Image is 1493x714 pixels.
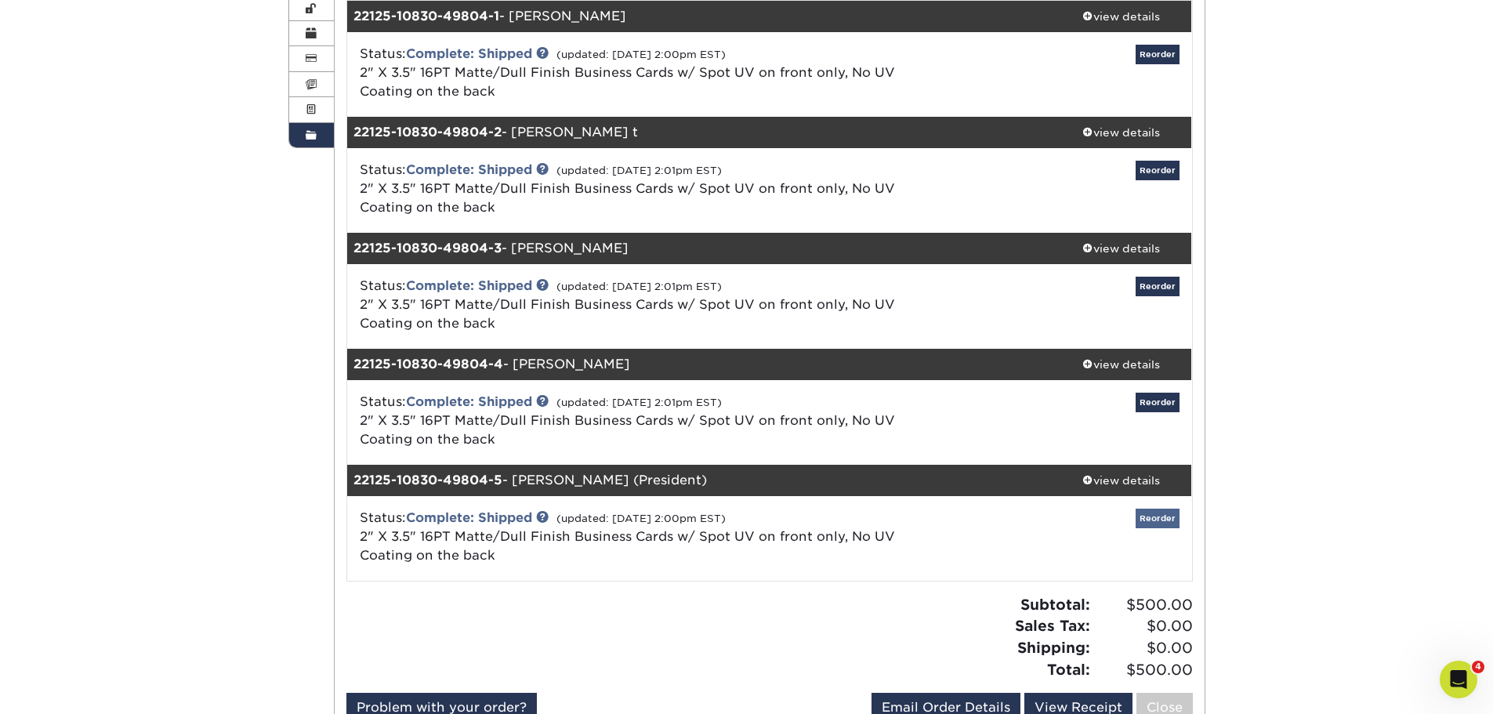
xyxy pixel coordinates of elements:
a: view details [1051,349,1192,380]
span: $500.00 [1095,594,1193,616]
strong: Subtotal: [1020,596,1090,613]
strong: 22125-10830-49804-5 [353,473,502,487]
span: 2" X 3.5" 16PT Matte/Dull Finish Business Cards w/ Spot UV on front only, No UV Coating on the back [360,297,895,331]
strong: 22125-10830-49804-2 [353,125,502,140]
a: Complete: Shipped [406,394,532,409]
a: Reorder [1136,393,1180,412]
a: Complete: Shipped [406,162,532,177]
a: Complete: Shipped [406,278,532,293]
strong: 22125-10830-49804-4 [353,357,503,371]
a: view details [1051,117,1192,148]
span: $0.00 [1095,615,1193,637]
strong: Sales Tax: [1015,617,1090,634]
div: Status: [348,277,910,333]
strong: Shipping: [1017,639,1090,656]
a: Reorder [1136,277,1180,296]
div: - [PERSON_NAME] [347,233,1051,264]
div: - [PERSON_NAME] t [347,117,1051,148]
a: view details [1051,1,1192,32]
a: view details [1051,233,1192,264]
div: - [PERSON_NAME] [347,349,1051,380]
div: view details [1051,241,1192,256]
div: Status: [348,509,910,565]
small: (updated: [DATE] 2:00pm EST) [556,513,726,524]
small: (updated: [DATE] 2:00pm EST) [556,49,726,60]
small: (updated: [DATE] 2:01pm EST) [556,165,722,176]
a: Complete: Shipped [406,510,532,525]
a: Reorder [1136,45,1180,64]
div: view details [1051,357,1192,372]
span: 2" X 3.5" 16PT Matte/Dull Finish Business Cards w/ Spot UV on front only, No UV Coating on the back [360,181,895,215]
div: view details [1051,9,1192,24]
small: (updated: [DATE] 2:01pm EST) [556,281,722,292]
div: Status: [348,45,910,101]
span: $500.00 [1095,659,1193,681]
span: 4 [1472,661,1484,673]
strong: 22125-10830-49804-1 [353,9,499,24]
iframe: Intercom live chat [1440,661,1477,698]
span: 2" X 3.5" 16PT Matte/Dull Finish Business Cards w/ Spot UV on front only, No UV Coating on the back [360,529,895,563]
span: 2" X 3.5" 16PT Matte/Dull Finish Business Cards w/ Spot UV on front only, No UV Coating on the back [360,413,895,447]
div: - [PERSON_NAME] [347,1,1051,32]
div: - [PERSON_NAME] (President) [347,465,1051,496]
a: Complete: Shipped [406,46,532,61]
strong: Total: [1047,661,1090,678]
div: view details [1051,473,1192,488]
strong: 22125-10830-49804-3 [353,241,502,256]
div: Status: [348,393,910,449]
a: Reorder [1136,509,1180,528]
span: 2" X 3.5" 16PT Matte/Dull Finish Business Cards w/ Spot UV on front only, No UV Coating on the back [360,65,895,99]
a: view details [1051,465,1192,496]
small: (updated: [DATE] 2:01pm EST) [556,397,722,408]
div: Status: [348,161,910,217]
a: Reorder [1136,161,1180,180]
div: view details [1051,125,1192,140]
span: $0.00 [1095,637,1193,659]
